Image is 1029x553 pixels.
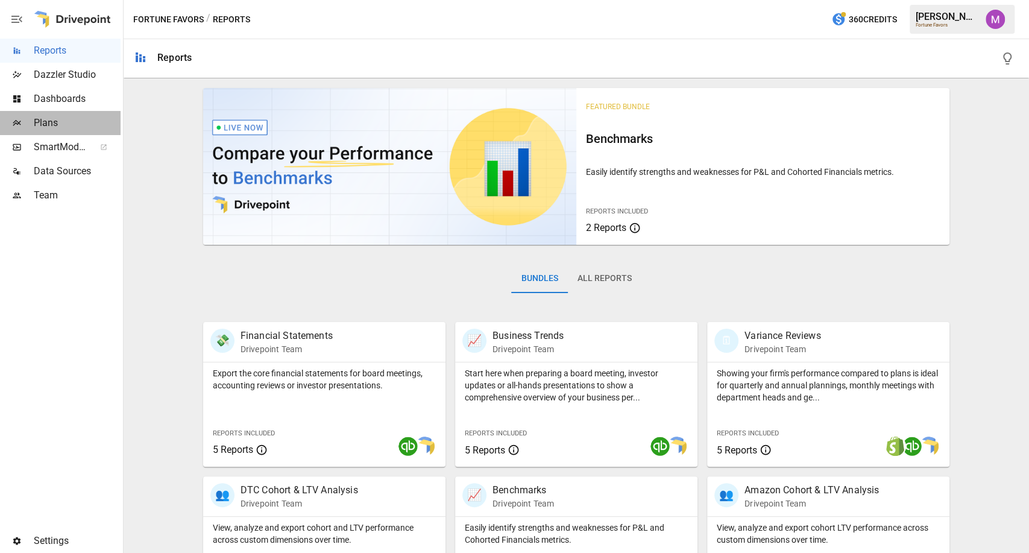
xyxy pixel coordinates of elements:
[398,437,418,456] img: quickbooks
[415,437,435,456] img: smart model
[213,367,436,391] p: Export the core financial statements for board meetings, accounting reviews or investor presentat...
[744,329,820,343] p: Variance Reviews
[34,534,121,548] span: Settings
[714,483,738,507] div: 👥
[714,329,738,353] div: 🗓
[210,329,234,353] div: 💸
[133,12,204,27] button: Fortune Favors
[34,43,121,58] span: Reports
[650,437,670,456] img: quickbooks
[213,444,253,455] span: 5 Reports
[717,444,757,456] span: 5 Reports
[586,166,940,178] p: Easily identify strengths and weaknesses for P&L and Cohorted Financials metrics.
[916,11,978,22] div: [PERSON_NAME]
[203,88,576,245] img: video thumbnail
[717,522,940,546] p: View, analyze and export cohort LTV performance across custom dimensions over time.
[744,343,820,355] p: Drivepoint Team
[902,437,922,456] img: quickbooks
[241,343,333,355] p: Drivepoint Team
[492,498,554,510] p: Drivepoint Team
[213,429,275,437] span: Reports Included
[86,138,95,153] span: ™
[978,2,1012,36] button: Umer Muhammed
[986,10,1005,29] img: Umer Muhammed
[465,444,505,456] span: 5 Reports
[34,164,121,179] span: Data Sources
[157,52,192,63] div: Reports
[744,483,879,498] p: Amazon Cohort & LTV Analysis
[492,483,554,498] p: Benchmarks
[916,22,978,28] div: Fortune Favors
[826,8,902,31] button: 360Credits
[465,367,688,403] p: Start here when preparing a board meeting, investor updates or all-hands presentations to show a ...
[886,437,905,456] img: shopify
[586,129,940,148] h6: Benchmarks
[465,429,527,437] span: Reports Included
[586,103,650,111] span: Featured Bundle
[511,264,567,293] button: Bundles
[34,68,121,82] span: Dazzler Studio
[492,343,564,355] p: Drivepoint Team
[586,207,648,215] span: Reports Included
[586,222,626,233] span: 2 Reports
[465,522,688,546] p: Easily identify strengths and weaknesses for P&L and Cohorted Financials metrics.
[210,483,234,507] div: 👥
[34,188,121,203] span: Team
[206,12,210,27] div: /
[34,92,121,106] span: Dashboards
[492,329,564,343] p: Business Trends
[717,429,779,437] span: Reports Included
[241,329,333,343] p: Financial Statements
[744,498,879,510] p: Drivepoint Team
[213,522,436,546] p: View, analyze and export cohort and LTV performance across custom dimensions over time.
[919,437,939,456] img: smart model
[241,483,358,498] p: DTC Cohort & LTV Analysis
[34,140,87,154] span: SmartModel
[241,498,358,510] p: Drivepoint Team
[462,329,486,353] div: 📈
[462,483,486,507] div: 📈
[667,437,687,456] img: smart model
[849,12,897,27] span: 360 Credits
[567,264,641,293] button: All Reports
[34,116,121,130] span: Plans
[717,367,940,403] p: Showing your firm's performance compared to plans is ideal for quarterly and annual plannings, mo...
